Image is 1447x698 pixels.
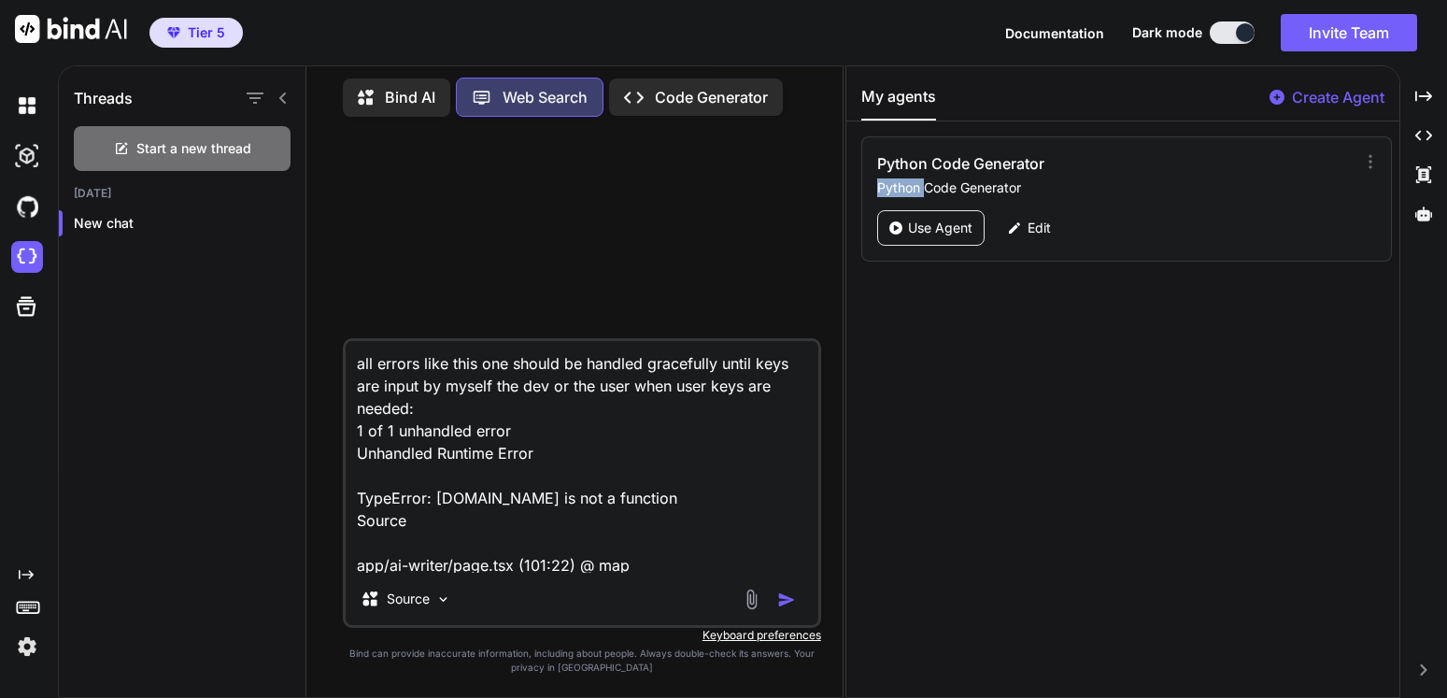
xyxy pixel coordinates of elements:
p: Source [387,590,430,608]
p: New chat [74,214,305,233]
img: settings [11,631,43,662]
img: Pick Models [435,591,451,607]
p: Edit [1028,219,1051,237]
h2: [DATE] [59,186,305,201]
p: Code Generator [655,86,768,108]
textarea: all errors like this one should be handled gracefully until keys are input by myself the dev or t... [346,341,818,573]
p: Create Agent [1292,86,1384,108]
p: Keyboard preferences [343,628,821,643]
span: Tier 5 [188,23,225,42]
p: Web Search [503,86,588,108]
img: cloudideIcon [11,241,43,273]
p: Use Agent [908,219,972,237]
img: githubDark [11,191,43,222]
button: premiumTier 5 [149,18,243,48]
img: premium [167,27,180,38]
p: Bind can provide inaccurate information, including about people. Always double-check its answers.... [343,647,821,675]
span: Dark mode [1132,23,1202,42]
button: My agents [861,85,936,121]
img: darkAi-studio [11,140,43,172]
span: Start a new thread [136,139,251,158]
img: darkChat [11,90,43,121]
h1: Threads [74,87,133,109]
p: Python Code Generator [877,178,1355,197]
img: Bind AI [15,15,127,43]
img: icon [777,591,796,609]
h3: Python Code Generator [877,152,1212,175]
img: attachment [741,589,762,610]
p: Bind AI [385,86,435,108]
button: Invite Team [1281,14,1417,51]
button: Documentation [1005,23,1104,43]
span: Documentation [1005,25,1104,41]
